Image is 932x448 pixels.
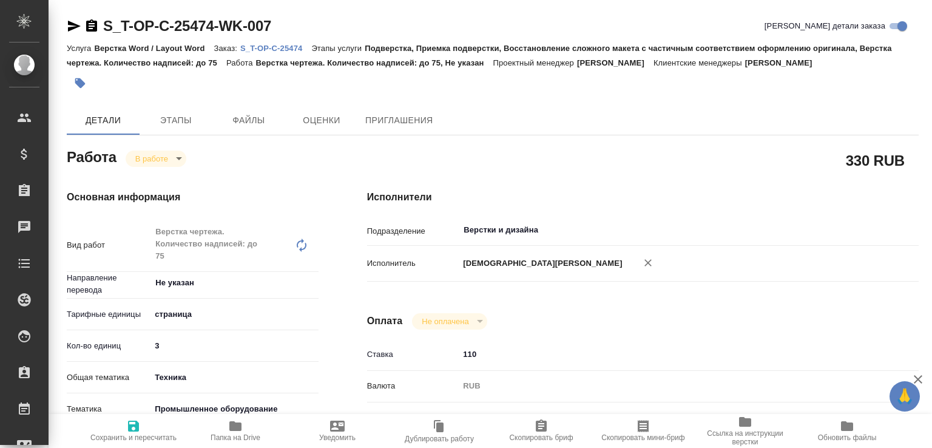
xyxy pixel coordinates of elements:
[67,19,81,33] button: Скопировать ссылку для ЯМессенджера
[311,44,365,53] p: Этапы услуги
[894,384,915,409] span: 🙏
[796,414,898,448] button: Обновить файлы
[150,304,318,325] div: страница
[367,190,919,205] h4: Исполнители
[211,433,260,442] span: Папка на Drive
[866,229,868,231] button: Open
[150,337,318,355] input: ✎ Введи что-нибудь
[405,435,474,443] span: Дублировать работу
[67,44,892,67] p: Подверстка, Приемка подверстки, Восстановление сложного макета с частичным соответствием оформлен...
[184,414,286,448] button: Папка на Drive
[388,414,490,448] button: Дублировать работу
[256,58,493,67] p: Верстка чертежа. Количество надписей: до 75, Не указан
[67,145,116,167] h2: Работа
[601,433,684,442] span: Скопировать мини-бриф
[240,42,311,53] a: S_T-OP-C-25474
[67,44,94,53] p: Услуга
[84,19,99,33] button: Скопировать ссылку
[418,316,472,327] button: Не оплачена
[459,345,873,363] input: ✎ Введи что-нибудь
[67,239,150,251] p: Вид работ
[94,44,214,53] p: Верстка Word / Layout Word
[701,429,789,446] span: Ссылка на инструкции верстки
[67,372,150,384] p: Общая тематика
[74,113,132,128] span: Детали
[132,154,172,164] button: В работе
[412,313,487,330] div: В работе
[286,414,388,448] button: Уведомить
[459,257,622,270] p: [DEMOGRAPHIC_DATA][PERSON_NAME]
[367,225,459,237] p: Подразделение
[150,399,318,419] div: Промышленное оборудование
[147,113,205,128] span: Этапы
[367,348,459,361] p: Ставка
[890,381,920,412] button: 🙏
[67,272,150,296] p: Направление перевода
[818,433,877,442] span: Обновить файлы
[214,44,240,53] p: Заказ:
[292,113,351,128] span: Оценки
[694,414,796,448] button: Ссылка на инструкции верстки
[459,376,873,396] div: RUB
[90,433,177,442] span: Сохранить и пересчитать
[67,70,93,97] button: Добавить тэг
[150,367,318,388] div: Техника
[490,414,592,448] button: Скопировать бриф
[509,433,573,442] span: Скопировать бриф
[635,249,661,276] button: Удалить исполнителя
[365,113,433,128] span: Приглашения
[367,314,403,328] h4: Оплата
[220,113,278,128] span: Файлы
[67,403,150,415] p: Тематика
[577,58,653,67] p: [PERSON_NAME]
[367,257,459,270] p: Исполнитель
[846,150,905,171] h2: 330 RUB
[226,58,256,67] p: Работа
[493,58,577,67] p: Проектный менеджер
[312,282,314,284] button: Open
[83,414,184,448] button: Сохранить и пересчитать
[745,58,822,67] p: [PERSON_NAME]
[67,340,150,352] p: Кол-во единиц
[126,151,186,167] div: В работе
[765,20,885,32] span: [PERSON_NAME] детали заказа
[592,414,694,448] button: Скопировать мини-бриф
[240,44,311,53] p: S_T-OP-C-25474
[67,190,319,205] h4: Основная информация
[103,18,271,34] a: S_T-OP-C-25474-WK-007
[653,58,745,67] p: Клиентские менеджеры
[367,380,459,392] p: Валюта
[319,433,356,442] span: Уведомить
[67,308,150,321] p: Тарифные единицы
